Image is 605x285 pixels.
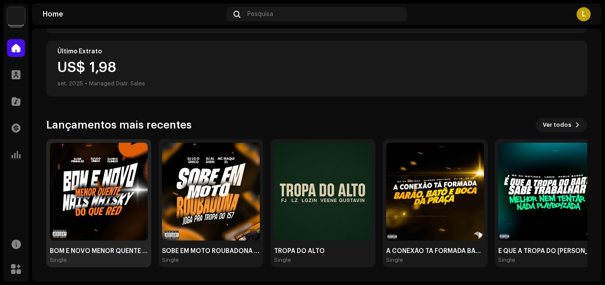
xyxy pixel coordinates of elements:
img: 588209f8-e19e-4ea4-8e43-cf14ebec09eb [386,143,484,241]
div: Single [386,257,403,264]
div: SOBE EM MOTO ROUBADONA VS JOGA PRA TROPA DO 157 [162,248,260,255]
img: 86245efe-d972-40b1-a063-f45340a54a82 [274,143,372,241]
div: Single [162,257,179,264]
img: 71bf27a5-dd94-4d93-852c-61362381b7db [7,7,25,25]
div: A CONEXÃO TÁ FORMADA BARÃO, BATÔ E BOCA DA PRAÇA VS É QUE OS CRIA SABE TRABALHAR [386,248,484,255]
div: TROPA DO ALTO [274,248,372,255]
span: Pesquisa [247,11,273,18]
div: Single [50,257,67,264]
div: É QUE A TROPA DO [PERSON_NAME] SABE TRABALHAR VS MELHOR NÁO TENTAR NADA EM PLAYBOYZADA [498,248,596,255]
div: BOM E NOVO MENOR QUENTE VS MAIS WHISKY DO QUE RED [50,248,148,255]
div: Single [498,257,515,264]
img: 3877ee77-53c6-408f-92c8-6427d783cfae [162,143,260,241]
div: Managed Distr. Sales [89,78,145,89]
div: Single [274,257,291,264]
img: 1198fa57-eca0-426d-a850-7234181a588b [50,143,148,241]
div: Home [43,11,223,18]
div: • [85,78,87,89]
div: set. 2025 [57,78,83,89]
div: Último Extrato [57,48,576,55]
span: Ver todos [543,116,571,134]
button: Ver todos [536,118,587,132]
img: e64533a8-b832-4432-ab95-e454dbc0233e [498,143,596,241]
h3: Lançamentos mais recentes [46,118,192,132]
re-o-card-value: Último Extrato [46,40,587,96]
div: L [577,7,591,21]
